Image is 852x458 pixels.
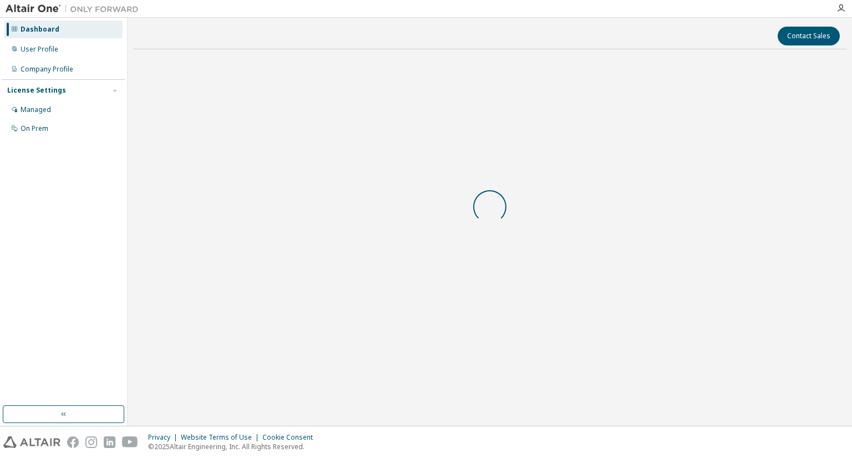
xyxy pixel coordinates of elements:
div: Company Profile [21,65,73,74]
div: License Settings [7,86,66,95]
button: Contact Sales [778,27,840,45]
img: linkedin.svg [104,436,115,448]
div: Cookie Consent [262,433,319,442]
p: © 2025 Altair Engineering, Inc. All Rights Reserved. [148,442,319,451]
img: youtube.svg [122,436,138,448]
div: Website Terms of Use [181,433,262,442]
div: Managed [21,105,51,114]
div: Dashboard [21,25,59,34]
img: Altair One [6,3,144,14]
img: instagram.svg [85,436,97,448]
div: Privacy [148,433,181,442]
img: altair_logo.svg [3,436,60,448]
div: User Profile [21,45,58,54]
img: facebook.svg [67,436,79,448]
div: On Prem [21,124,48,133]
